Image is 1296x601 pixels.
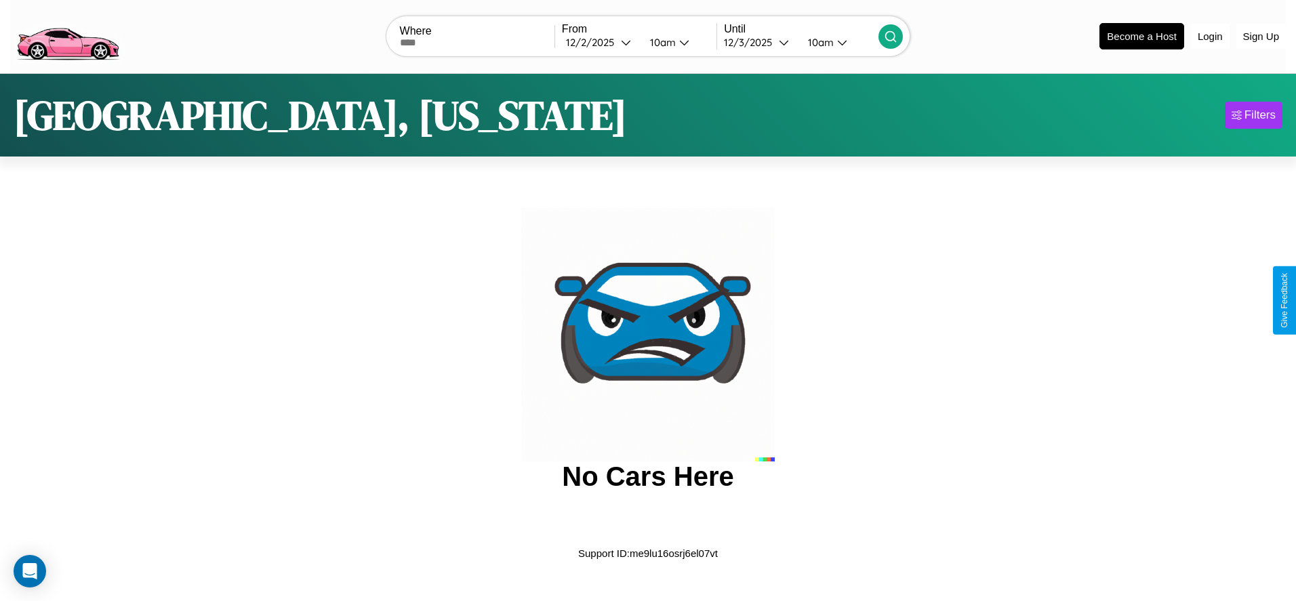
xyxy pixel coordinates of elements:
div: Filters [1244,108,1276,122]
button: Sign Up [1236,24,1286,49]
button: 12/2/2025 [562,35,639,49]
button: Login [1191,24,1230,49]
h2: No Cars Here [562,461,733,492]
button: 10am [639,35,716,49]
p: Support ID: me9lu16osrj6el07vt [578,544,718,562]
div: 12 / 2 / 2025 [566,36,621,49]
button: Filters [1225,102,1282,129]
div: 12 / 3 / 2025 [724,36,779,49]
button: Become a Host [1099,23,1184,49]
h1: [GEOGRAPHIC_DATA], [US_STATE] [14,87,627,143]
div: Open Intercom Messenger [14,555,46,587]
div: 10am [643,36,679,49]
label: Where [400,25,554,37]
div: Give Feedback [1280,273,1289,328]
img: logo [10,7,125,64]
button: 10am [797,35,878,49]
label: From [562,23,716,35]
label: Until [724,23,878,35]
img: car [521,208,775,461]
div: 10am [801,36,837,49]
